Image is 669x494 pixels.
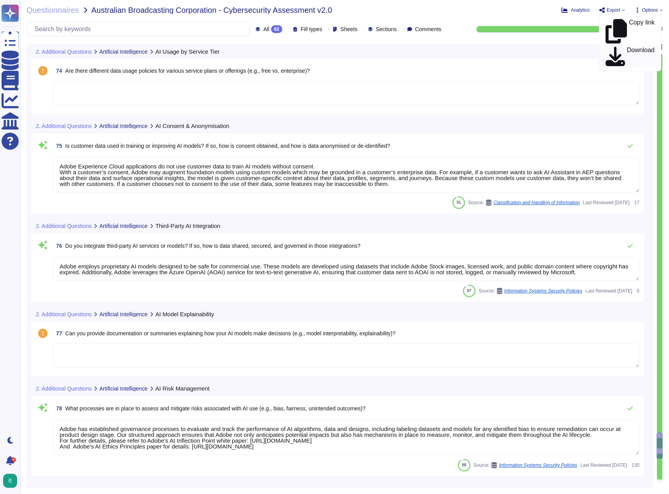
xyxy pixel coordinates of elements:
[53,419,639,455] textarea: Adobe has established governance processes to evaluate and track the performance of AI algorithms...
[11,457,16,462] div: 9+
[629,19,655,44] p: Copy link
[468,200,580,206] span: Source:
[65,405,366,412] span: What processes are in place to assess and mitigate risks associated with AI use (e.g., bias, fair...
[36,123,92,129] span: 2. Additional Questions
[474,462,577,468] span: Source:
[92,6,332,14] span: Australian Broadcasting Corporation - Cybersecurity Assessment v2.0
[607,8,620,12] span: Export
[599,18,661,45] a: Copy link
[53,68,62,74] span: 74
[633,200,639,205] span: 17
[627,47,655,66] p: Download
[36,312,92,317] span: 2. Additional Questions
[65,143,390,149] span: Is customer data used in training or improving AI models? If so, how is consent obtained, and how...
[301,26,322,32] span: Fill types
[2,472,23,489] button: user
[499,463,577,468] span: Information Systems Security Policies
[65,243,361,249] span: Do you integrate third-party AI services or models? If so, how is data shared, secured, and gover...
[415,26,442,32] span: Comments
[630,463,639,468] span: 130
[263,26,269,32] span: All
[36,223,92,229] span: 2. Additional Questions
[53,243,62,249] span: 76
[642,8,658,12] span: Options
[31,22,249,36] input: Search by keywords
[3,474,17,488] img: user
[504,289,583,293] span: Information Systems Security Policies
[493,200,579,205] span: Classification and Handling of Information
[462,463,466,467] span: 88
[53,406,62,411] span: 78
[635,289,639,293] span: 5
[53,331,62,336] span: 77
[599,45,661,68] a: Download
[571,8,590,12] span: Analytics
[65,68,310,74] span: Are there different data usage policies for various service plans or offerings (e.g., free vs. en...
[467,289,472,293] span: 87
[155,49,220,54] span: AI Usage by Service Tier
[99,123,148,129] span: Artificial Intelligence
[99,223,148,229] span: Artificial Intelligence
[155,385,210,391] span: AI Risk Management
[155,123,229,129] span: AI Consent & Anonymisation
[26,6,79,14] span: Questionnaires
[155,311,214,317] span: AI Model Explainability
[65,330,396,336] span: Can you provide documentation or summaries explaining how your AI models make decisions (e.g., mo...
[36,386,92,391] span: 2. Additional Questions
[53,157,639,193] textarea: Adobe Experience Cloud applications do not use customer data to train AI models without consent. ...
[585,289,632,293] span: Last Reviewed [DATE]
[583,200,630,205] span: Last Reviewed [DATE]
[456,200,461,205] span: 91
[99,49,148,54] span: Artificial Intelligence
[340,26,357,32] span: Sheets
[155,223,220,229] span: Third-Party AI Integration
[479,288,582,294] span: Source:
[271,25,282,33] div: 82
[53,257,639,281] textarea: Adobe employs proprietary AI models designed to be safe for commercial use. These models are deve...
[36,49,92,54] span: 2. Additional Questions
[99,386,148,391] span: Artificial Intelligence
[376,26,397,32] span: Sections
[53,143,62,149] span: 75
[99,312,148,317] span: Artificial Intelligence
[562,7,590,13] button: Analytics
[580,463,627,468] span: Last Reviewed [DATE]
